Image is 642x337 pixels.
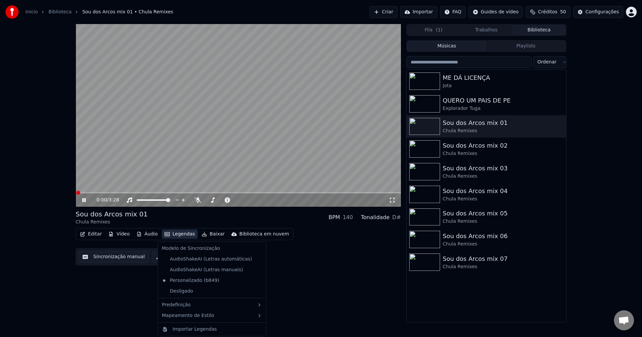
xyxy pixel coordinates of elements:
button: Baixar [199,229,227,239]
div: Chula Remixes [443,128,563,134]
button: FAQ [440,6,466,18]
div: Biblioteca em nuvem [239,231,289,237]
button: Guides de vídeo [468,6,523,18]
div: Chula Remixes [76,219,148,225]
div: Chula Remixes [443,241,563,247]
span: Sou dos Arcos mix 01 • Chula Remixes [82,9,173,15]
div: Desligado [159,286,265,297]
div: Importar Legendas [173,326,217,333]
div: Personalizado (b849) [159,275,222,286]
div: Sou dos Arcos mix 01 [76,209,148,219]
div: / [97,197,113,203]
button: Editar [77,229,104,239]
div: D# [392,213,401,221]
button: Sincronização manual [78,251,149,263]
span: 3:28 [109,197,119,203]
div: Explorador Tuga [443,105,563,112]
div: 140 [343,213,353,221]
span: Ordenar [537,59,556,65]
button: Legendas [162,229,198,239]
div: Chula Remixes [443,150,563,157]
div: ME DÁ LICENÇA [443,73,563,82]
div: Sou dos Arcos mix 03 [443,164,563,173]
div: QUERO UM PAIS DE PE [443,96,563,105]
div: Mapeamento de Estilo [159,310,265,321]
button: Músicas [407,41,487,51]
button: Configurações [573,6,623,18]
a: Início [25,9,38,15]
div: Chula Remixes [443,218,563,225]
div: Chula Remixes [443,264,563,270]
button: Baixar vídeo [152,251,198,263]
a: Open chat [614,310,634,330]
div: Sou dos Arcos mix 01 [443,118,563,128]
div: AudioShakeAI (Letras manuais) [159,265,246,275]
button: Créditos50 [526,6,570,18]
div: Tonalidade [361,213,390,221]
span: 50 [560,9,566,15]
div: Sou dos Arcos mix 06 [443,231,563,241]
button: Áudio [134,229,160,239]
span: Créditos [538,9,557,15]
span: ( 1 ) [436,27,442,33]
div: Sou dos Arcos mix 07 [443,254,563,264]
a: Biblioteca [48,9,72,15]
div: Predefinição [159,300,265,310]
div: Chula Remixes [443,173,563,180]
button: Trabalhos [460,25,513,35]
button: Importar [400,6,437,18]
div: Jota [443,82,563,89]
div: BPM [328,213,340,221]
div: Chula Remixes [443,196,563,202]
button: Vídeo [106,229,132,239]
div: Configurações [585,9,619,15]
button: Fila [407,25,460,35]
div: Modelo de Sincronização [159,243,265,254]
button: Playlists [486,41,565,51]
img: youka [5,5,19,19]
button: Biblioteca [513,25,565,35]
div: Sou dos Arcos mix 04 [443,186,563,196]
div: Sou dos Arcos mix 05 [443,209,563,218]
div: Sou dos Arcos mix 02 [443,141,563,150]
div: AudioShakeAI (Letras automáticas) [159,254,255,265]
nav: breadcrumb [25,9,173,15]
span: 0:00 [97,197,107,203]
button: Criar [369,6,398,18]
